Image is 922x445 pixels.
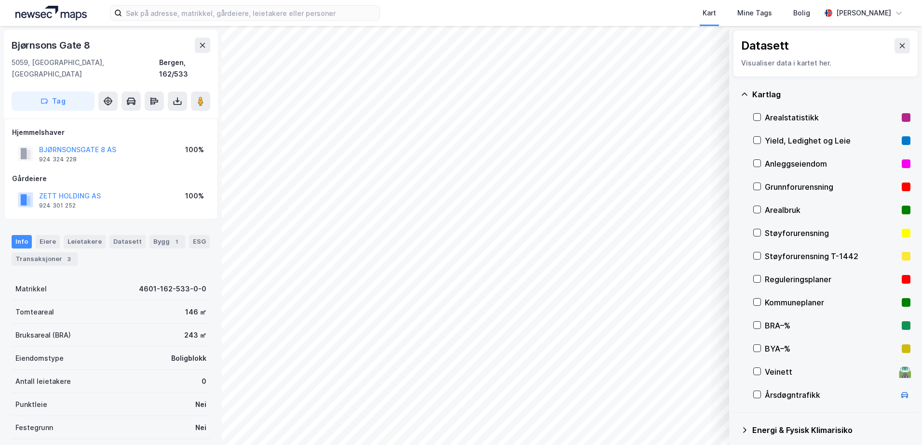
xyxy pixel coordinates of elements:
div: Bruksareal (BRA) [15,329,71,341]
div: Festegrunn [15,422,53,433]
div: Tomteareal [15,306,54,318]
div: Energi & Fysisk Klimarisiko [752,424,910,436]
iframe: Chat Widget [874,399,922,445]
div: Boligblokk [171,353,206,364]
div: Datasett [741,38,789,53]
div: 100% [185,144,204,156]
div: Transaksjoner [12,252,78,266]
div: Eiere [36,235,60,249]
div: Hjemmelshaver [12,127,210,138]
div: Årsdøgntrafikk [765,389,895,401]
div: Gårdeiere [12,173,210,184]
div: Mine Tags [737,7,772,19]
div: 146 ㎡ [185,306,206,318]
div: Leietakere [64,235,106,249]
div: Visualiser data i kartet her. [741,57,910,69]
div: Kart [703,7,716,19]
div: 3 [64,254,74,264]
div: 924 324 228 [39,156,77,163]
div: ESG [189,235,210,249]
div: Antall leietakere [15,376,71,387]
div: Støyforurensning [765,227,898,239]
div: Punktleie [15,399,47,410]
div: Arealbruk [765,204,898,216]
div: Kommuneplaner [765,297,898,308]
div: BRA–% [765,320,898,331]
div: 100% [185,190,204,202]
div: Yield, Ledighet og Leie [765,135,898,146]
div: 924 301 252 [39,202,76,209]
div: Veinett [765,366,895,378]
div: Datasett [109,235,146,249]
div: Eiendomstype [15,353,64,364]
div: Reguleringsplaner [765,274,898,285]
div: Bolig [793,7,810,19]
div: Bygg [149,235,185,249]
div: Nei [195,422,206,433]
img: logo.a4113a55bc3d86da70a041830d287a7e.svg [15,6,87,20]
div: 🛣️ [898,366,911,378]
div: 0 [202,376,206,387]
div: 4601-162-533-0-0 [139,283,206,295]
div: Matrikkel [15,283,47,295]
div: [PERSON_NAME] [836,7,891,19]
button: Tag [12,92,95,111]
div: Nei [195,399,206,410]
div: Bergen, 162/533 [159,57,210,80]
div: 5059, [GEOGRAPHIC_DATA], [GEOGRAPHIC_DATA] [12,57,159,80]
div: Bjørnsons Gate 8 [12,38,92,53]
div: 243 ㎡ [184,329,206,341]
div: Grunnforurensning [765,181,898,193]
div: Kartlag [752,89,910,100]
div: BYA–% [765,343,898,354]
div: Anleggseiendom [765,158,898,170]
input: Søk på adresse, matrikkel, gårdeiere, leietakere eller personer [122,6,380,20]
div: 1 [172,237,181,247]
div: Støyforurensning T-1442 [765,250,898,262]
div: Info [12,235,32,249]
div: Arealstatistikk [765,112,898,123]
